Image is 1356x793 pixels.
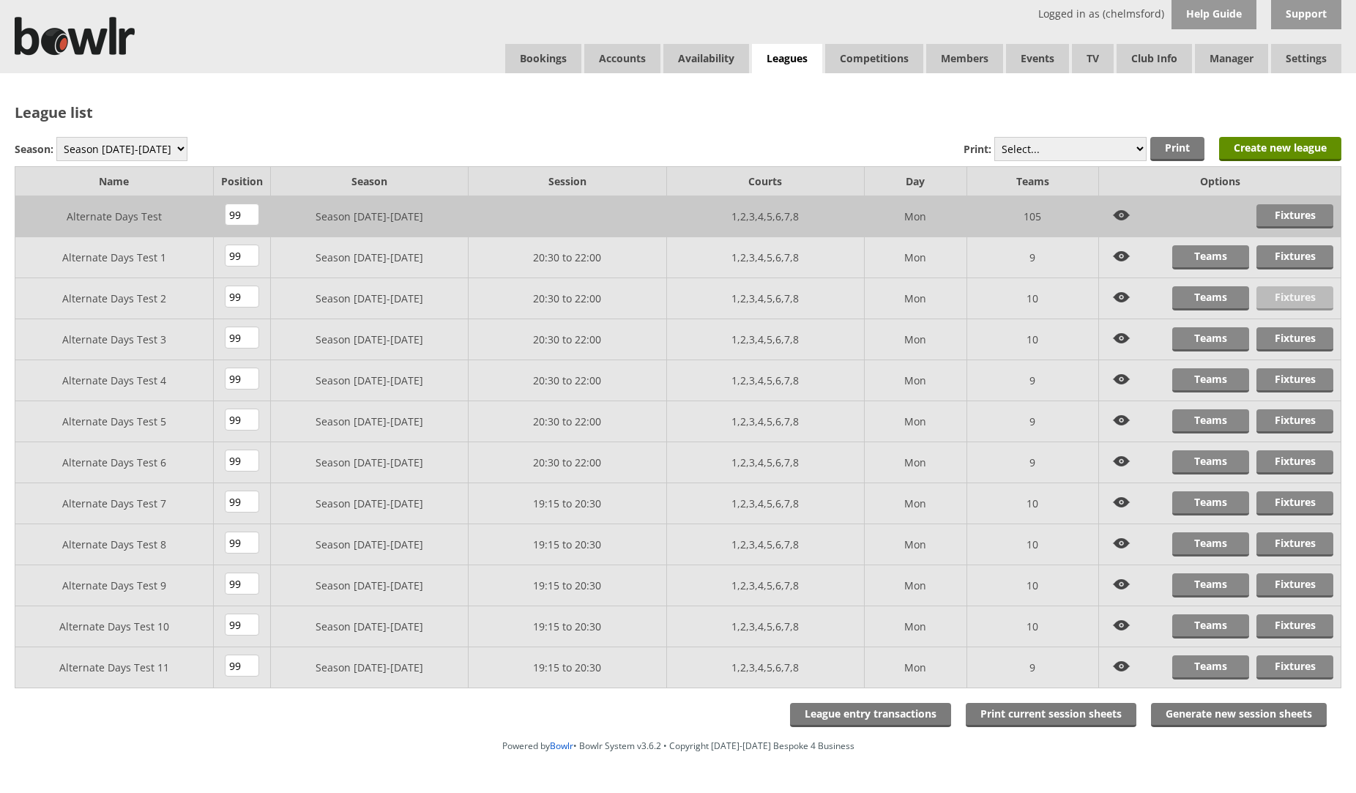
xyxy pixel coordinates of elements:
td: 105 [966,196,1098,237]
span: Manager [1195,44,1268,73]
td: Alternate Days Test 9 [15,565,214,606]
span: Powered by • Bowlr System v3.6.2 • Copyright [DATE]-[DATE] Bespoke 4 Business [502,740,854,752]
td: 10 [966,565,1098,606]
span: Members [926,44,1003,73]
td: Mon [865,360,966,401]
td: Alternate Days Test 6 [15,442,214,483]
a: Fixtures [1256,655,1333,680]
a: Fixtures [1256,409,1333,433]
td: Mon [865,278,966,319]
td: 1,2,3,4,5,6,7,8 [666,442,865,483]
a: Teams [1172,573,1249,597]
a: Fixtures [1256,532,1333,556]
a: Teams [1172,450,1249,474]
td: Season [DATE]-[DATE] [270,196,469,237]
a: Teams [1172,245,1249,269]
td: 9 [966,360,1098,401]
td: Alternate Days Test 3 [15,319,214,360]
td: Session [469,167,667,196]
td: 1,2,3,4,5,6,7,8 [666,483,865,524]
a: Teams [1172,655,1249,680]
a: Teams [1172,327,1249,351]
td: 1,2,3,4,5,6,7,8 [666,565,865,606]
td: Alternate Days Test 2 [15,278,214,319]
img: View [1106,573,1137,596]
td: 20:30 to 22:00 [469,278,667,319]
td: 20:30 to 22:00 [469,360,667,401]
td: 20:30 to 22:00 [469,319,667,360]
td: Mon [865,647,966,688]
img: View [1106,532,1137,555]
td: Teams [966,167,1098,196]
a: League entry transactions [790,703,951,727]
td: Alternate Days Test 8 [15,524,214,565]
span: Settings [1271,44,1341,73]
img: View [1106,286,1137,309]
td: 1,2,3,4,5,6,7,8 [666,360,865,401]
h2: League list [15,103,1341,122]
td: Season [DATE]-[DATE] [270,524,469,565]
span: Accounts [584,44,660,73]
td: Season [DATE]-[DATE] [270,606,469,647]
td: 1,2,3,4,5,6,7,8 [666,606,865,647]
td: Season [DATE]-[DATE] [270,565,469,606]
td: Season [DATE]-[DATE] [270,442,469,483]
td: 10 [966,524,1098,565]
img: View [1106,491,1137,514]
img: View [1106,245,1137,268]
td: Mon [865,483,966,524]
a: Availability [663,44,749,73]
td: Position [213,167,270,196]
a: Generate new session sheets [1151,703,1327,727]
td: Options [1099,167,1341,196]
td: 1,2,3,4,5,6,7,8 [666,237,865,278]
a: Teams [1172,286,1249,310]
td: Season [DATE]-[DATE] [270,483,469,524]
td: 1,2,3,4,5,6,7,8 [666,524,865,565]
span: TV [1072,44,1114,73]
a: Bookings [505,44,581,73]
img: View [1106,327,1137,350]
td: 1,2,3,4,5,6,7,8 [666,401,865,442]
td: 1,2,3,4,5,6,7,8 [666,319,865,360]
img: View [1106,655,1137,678]
label: Season: [15,142,53,156]
td: 10 [966,483,1098,524]
input: Print [1150,137,1204,161]
td: Mon [865,442,966,483]
a: Fixtures [1256,491,1333,515]
td: Alternate Days Test 1 [15,237,214,278]
td: Season [DATE]-[DATE] [270,237,469,278]
td: Mon [865,565,966,606]
img: View [1106,614,1137,637]
td: Season [270,167,469,196]
a: Print current session sheets [966,703,1136,727]
td: Alternate Days Test 5 [15,401,214,442]
td: 10 [966,606,1098,647]
td: Mon [865,196,966,237]
td: Alternate Days Test [15,196,214,237]
a: Teams [1172,491,1249,515]
td: 10 [966,278,1098,319]
td: Season [DATE]-[DATE] [270,647,469,688]
td: 9 [966,401,1098,442]
a: Teams [1172,532,1249,556]
td: Name [15,167,214,196]
a: Fixtures [1256,327,1333,351]
a: Club Info [1117,44,1192,73]
td: Alternate Days Test 10 [15,606,214,647]
td: 10 [966,319,1098,360]
a: Fixtures [1256,614,1333,639]
img: View [1106,450,1137,473]
a: Fixtures [1256,368,1333,392]
a: Teams [1172,368,1249,392]
td: Courts [666,167,865,196]
td: Season [DATE]-[DATE] [270,278,469,319]
a: Bowlr [550,740,573,752]
td: 1,2,3,4,5,6,7,8 [666,196,865,237]
td: 19:15 to 20:30 [469,565,667,606]
td: 19:15 to 20:30 [469,647,667,688]
td: Season [DATE]-[DATE] [270,319,469,360]
a: Create new league [1219,137,1341,161]
a: Competitions [825,44,923,73]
